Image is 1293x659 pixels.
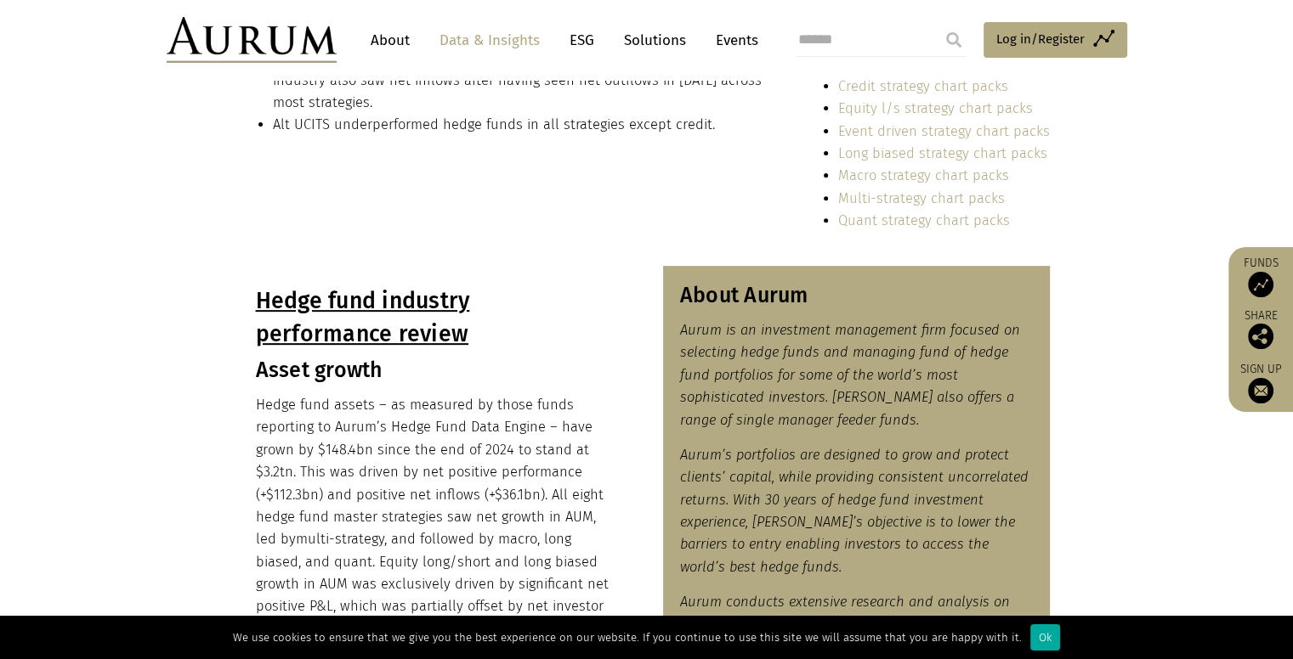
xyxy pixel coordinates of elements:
a: About [362,25,418,56]
span: Log in/Register [996,29,1085,49]
span: multi-strategy [296,531,384,547]
a: Quant strategy chart packs [838,212,1010,228]
a: Funds [1237,256,1284,297]
a: Solutions [615,25,695,56]
a: Events [707,25,758,56]
a: Multi-strategy chart packs [838,190,1005,206]
a: Sign up [1237,362,1284,403]
h3: Asset growth [256,358,610,383]
u: Hedge fund industry performance review [256,287,470,347]
a: Credit strategy chart packs [838,78,1008,94]
a: Data & Insights [431,25,548,56]
img: Sign up to our newsletter [1248,378,1273,403]
a: Equity l/s strategy chart packs [838,100,1033,116]
p: Hedge fund assets – as measured by those funds reporting to Aurum’s Hedge Fund Data Engine – have... [256,394,610,640]
div: Share [1237,310,1284,349]
a: ESG [561,25,603,56]
em: Aurum’s portfolios are designed to grow and protect clients’ capital, while providing consistent ... [680,447,1029,575]
img: Aurum [167,17,337,63]
a: Event driven strategy chart packs [838,123,1050,139]
img: Access Funds [1248,272,1273,297]
img: Share this post [1248,324,1273,349]
li: Alt UCITS underperformed hedge funds in all strategies except credit. [273,114,768,136]
h3: About Aurum [680,283,1034,308]
em: Aurum is an investment management firm focused on selecting hedge funds and managing fund of hedg... [680,322,1020,428]
li: Industry AUM grew. This growth was primarily driven by positive P&L. The industry also saw net in... [273,47,768,114]
a: Macro strategy chart packs [838,167,1009,183]
a: Log in/Register [984,22,1127,58]
div: Ok [1030,624,1060,651]
input: Submit [937,23,971,57]
a: Long biased strategy chart packs [838,145,1047,161]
